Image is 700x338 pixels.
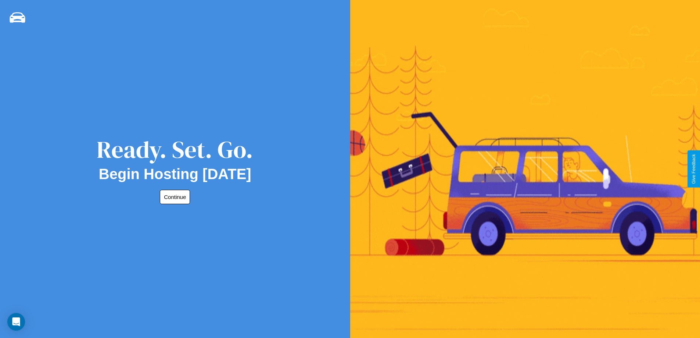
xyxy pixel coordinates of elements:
button: Continue [160,190,190,204]
div: Ready. Set. Go. [97,133,253,166]
div: Give Feedback [691,154,696,184]
h2: Begin Hosting [DATE] [99,166,251,182]
div: Open Intercom Messenger [7,313,25,331]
